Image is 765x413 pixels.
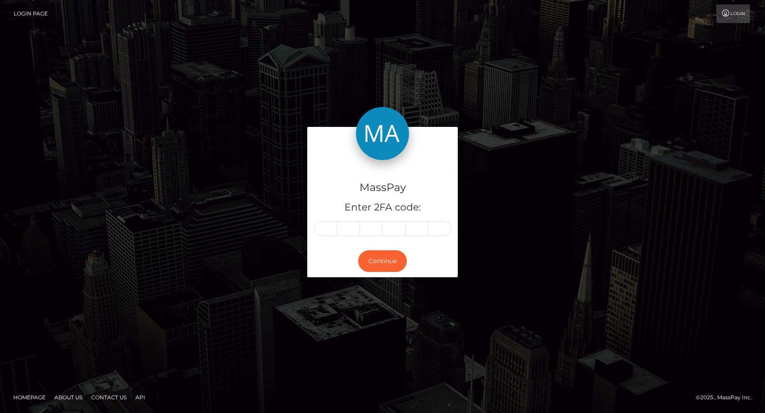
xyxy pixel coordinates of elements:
[314,201,451,214] h5: Enter 2FA code:
[51,390,86,404] a: About Us
[696,393,758,402] div: © 2025 , MassPay Inc.
[88,390,130,404] a: Contact Us
[358,250,407,272] button: Continue
[132,390,149,404] a: API
[716,4,750,23] a: Login
[10,390,49,404] a: Homepage
[314,180,451,195] h4: MassPay
[356,107,409,160] img: MassPay
[14,4,48,23] a: Login Page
